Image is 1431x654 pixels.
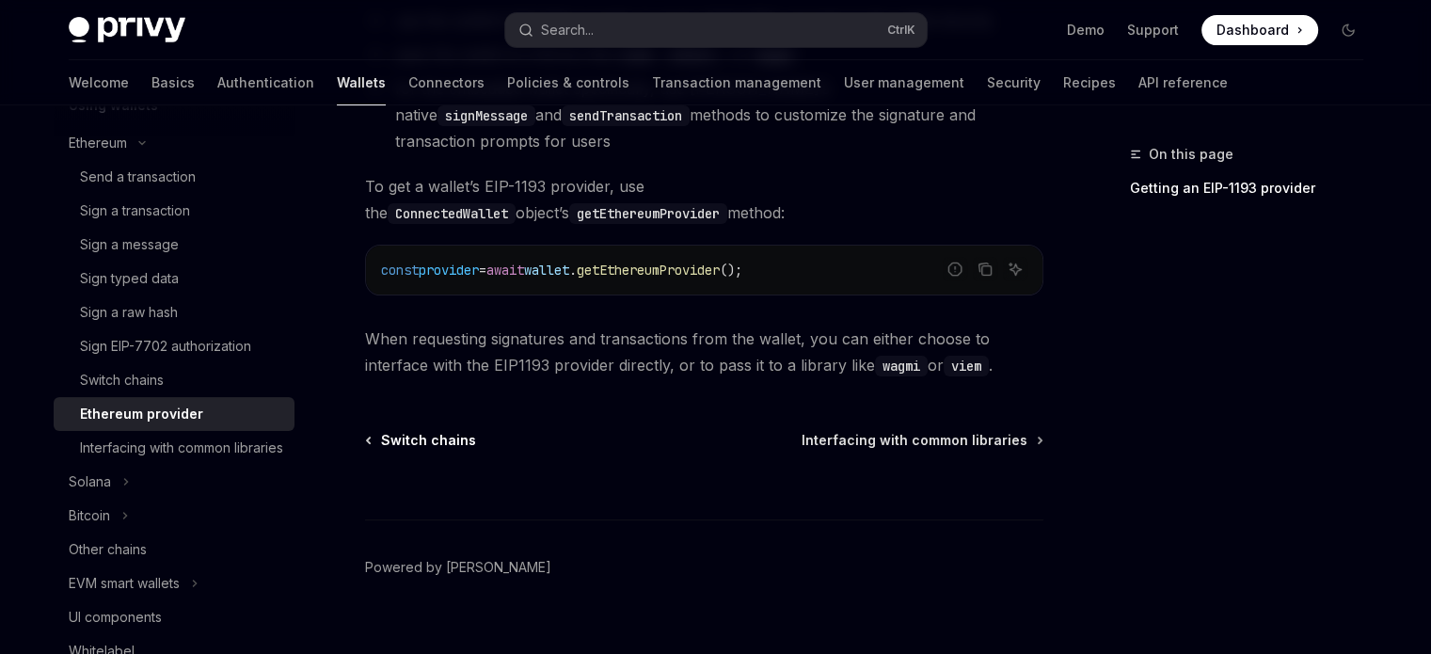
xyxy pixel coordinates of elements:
a: Ethereum provider [54,397,294,431]
code: wagmi [875,356,928,376]
div: Ethereum [69,132,127,154]
span: Dashboard [1216,21,1289,40]
a: Welcome [69,60,129,105]
span: = [479,262,486,279]
a: Switch chains [54,363,294,397]
a: Interfacing with common libraries [802,431,1041,450]
button: Toggle Solana section [54,465,294,499]
a: Other chains [54,533,294,566]
code: ConnectedWallet [388,203,516,224]
button: Toggle Ethereum section [54,126,294,160]
span: To get a wallet’s EIP-1193 provider, use the object’s method: [365,173,1043,226]
button: Toggle EVM smart wallets section [54,566,294,600]
span: (); [720,262,742,279]
a: Powered by [PERSON_NAME] [365,558,551,577]
a: Sign a raw hash [54,295,294,329]
span: Switch chains [381,431,476,450]
button: Toggle Bitcoin section [54,499,294,533]
a: Sign a transaction [54,194,294,228]
a: Sign EIP-7702 authorization [54,329,294,363]
div: Switch chains [80,369,164,391]
a: Security [987,60,1041,105]
span: Ctrl K [887,23,915,38]
a: Transaction management [652,60,821,105]
div: EVM smart wallets [69,572,180,595]
span: getEthereumProvider [577,262,720,279]
a: Connectors [408,60,485,105]
button: Copy the contents from the code block [973,257,997,281]
a: Recipes [1063,60,1116,105]
a: Wallets [337,60,386,105]
span: const [381,262,419,279]
div: Send a transaction [80,166,196,188]
a: User management [844,60,964,105]
div: Bitcoin [69,504,110,527]
a: Interfacing with common libraries [54,431,294,465]
a: Policies & controls [507,60,629,105]
span: wallet [524,262,569,279]
a: Demo [1067,21,1105,40]
button: Ask AI [1003,257,1027,281]
div: UI components [69,606,162,629]
div: Sign a raw hash [80,301,178,324]
code: sendTransaction [562,105,690,126]
div: Sign EIP-7702 authorization [80,335,251,358]
a: Sign typed data [54,262,294,295]
span: . [569,262,577,279]
code: signMessage [437,105,535,126]
div: Solana [69,471,111,493]
span: await [486,262,524,279]
div: Sign a message [80,233,179,256]
li: for the embedded wallet specifically, use [PERSON_NAME]’s native and methods to customize the sig... [365,75,1043,154]
span: When requesting signatures and transactions from the wallet, you can either choose to interface w... [365,326,1043,378]
div: Ethereum provider [80,403,203,425]
a: Getting an EIP-1193 provider [1130,173,1378,203]
div: Sign typed data [80,267,179,290]
div: Interfacing with common libraries [80,437,283,459]
div: Search... [541,19,594,41]
a: API reference [1138,60,1228,105]
a: Send a transaction [54,160,294,194]
a: Support [1127,21,1179,40]
a: Switch chains [367,431,476,450]
a: Basics [151,60,195,105]
span: provider [419,262,479,279]
a: Authentication [217,60,314,105]
a: UI components [54,600,294,634]
img: dark logo [69,17,185,43]
span: Interfacing with common libraries [802,431,1027,450]
div: Sign a transaction [80,199,190,222]
span: On this page [1149,143,1233,166]
a: Sign a message [54,228,294,262]
code: getEthereumProvider [569,203,727,224]
div: Other chains [69,538,147,561]
a: Dashboard [1201,15,1318,45]
code: viem [944,356,989,376]
button: Open search [505,13,927,47]
button: Toggle dark mode [1333,15,1363,45]
button: Report incorrect code [943,257,967,281]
